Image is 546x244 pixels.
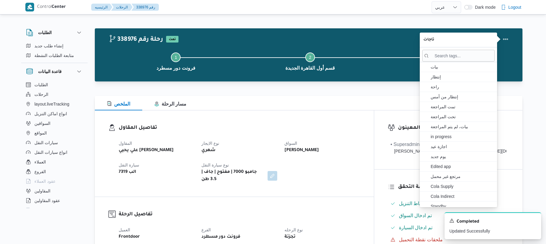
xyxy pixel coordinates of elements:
[309,55,311,60] span: 2
[431,143,493,150] span: اجازة عيد
[390,148,506,154] div: [PERSON_NAME][EMAIL_ADDRESS][PERSON_NAME][DOMAIN_NAME]
[398,124,509,132] h3: المعينون
[52,5,66,10] b: Center
[499,33,512,45] button: Actions
[119,124,360,132] h3: تفاصيل المقاول
[431,83,493,90] span: راحة
[431,103,493,110] span: تمت المراجعة
[201,147,216,154] b: شهري
[154,101,186,106] span: مسار الرحلة
[457,218,479,226] span: Completed
[24,138,85,147] button: سيارات النقل
[399,212,432,219] span: تم ادخال السواق
[169,38,176,41] b: تمت
[119,169,136,176] b: الب 7319
[119,163,139,167] span: سيارة النقل
[34,139,58,146] span: سيارات النقل
[119,233,140,241] b: Frontdoor
[399,200,458,207] span: تم ادخال تفاصيل نفاط التنزيل
[119,141,132,146] span: المقاول
[390,141,506,154] span: • Superadmin mohamed.nabil@illa.com.eg
[34,91,48,98] span: الرحلات
[377,45,512,77] button: فرونت دور مسطرد
[107,101,130,106] span: الملخص
[24,196,85,205] button: عقود المقاولين
[26,29,83,36] button: الطلبات
[34,207,59,214] span: اجهزة التليفون
[109,45,243,77] button: فرونت دور مسطرد
[24,90,85,99] button: الرحلات
[34,187,50,195] span: المقاولين
[166,36,178,43] span: تمت
[24,186,85,196] button: المقاولين
[34,197,60,204] span: عقود المقاولين
[201,233,240,241] b: فرونت دور مسطرد
[34,120,50,127] span: السواقين
[431,173,493,180] span: مرتجع غير محمل
[423,36,493,43] span: تاجات
[284,227,303,232] span: نوع الرحله
[24,205,85,215] button: اجهزة التليفون
[24,109,85,119] button: انواع اماكن التنزيل
[175,55,177,60] span: 1
[34,168,46,175] span: الفروع
[431,183,493,190] span: Cola Supply
[38,68,62,75] h3: قاعدة البيانات
[399,236,443,243] span: ملحقات نقطة التحميل
[21,41,88,63] div: الطلبات
[431,203,493,210] span: Standby
[24,176,85,186] button: عقود العملاء
[388,223,509,233] button: تم ادخال السيارة
[119,211,360,219] h3: تفاصيل الرحلة
[431,113,493,120] span: تحت المراجعة
[284,233,296,241] b: تجزئة
[91,4,112,11] button: الرئيسيه
[24,157,85,167] button: العملاء
[449,218,536,226] div: Notification
[399,224,432,231] span: تم ادخال السيارة
[431,73,493,81] span: إنتظار
[34,178,56,185] span: عقود العملاء
[25,3,34,11] img: X8yXhbKr1z7QwAAAABJRU5ErkJggg==
[24,147,85,157] button: انواع سيارات النقل
[285,65,335,72] span: قسم أول القاهرة الجديدة
[473,5,496,10] span: Dark mode
[388,199,509,208] button: تم ادخال تفاصيل نفاط التنزيل
[390,141,506,148] div: • Superadmin
[21,80,88,211] div: قاعدة البيانات
[201,141,219,146] span: نوع الايجار
[431,123,493,130] span: بيات، لم يتم المراجعة
[399,237,443,242] span: ملحقات نقطة التحميل
[109,36,163,44] h2: 338976 رحلة رقم
[156,65,195,72] span: فرونت دور مسطرد
[449,228,536,234] p: Updated Successfully
[499,1,524,13] button: Logout
[34,100,69,108] span: layout.liveTracking
[24,128,85,138] button: المواقع
[34,81,48,88] span: الطلبات
[399,213,432,218] span: تم ادخال السواق
[24,99,85,109] button: layout.liveTracking
[119,227,130,232] span: العميل
[34,158,46,166] span: العملاء
[131,4,159,11] button: 338976 رقم
[201,227,211,232] span: الفرع
[399,201,458,206] span: تم ادخال تفاصيل نفاط التنزيل
[34,149,67,156] span: انواع سيارات النقل
[422,50,495,62] input: search tags
[34,129,47,137] span: المواقع
[34,110,67,117] span: انواع اماكن التنزيل
[431,63,493,71] span: بيات
[34,42,63,49] span: إنشاء طلب جديد
[201,163,229,167] span: نوع سيارة النقل
[34,52,74,59] span: متابعة الطلبات النشطة
[119,147,174,154] b: علي يحيي [PERSON_NAME]
[431,93,493,100] span: إنتظار من أمس
[24,119,85,128] button: السواقين
[38,29,52,36] h3: الطلبات
[24,51,85,60] button: متابعة الطلبات النشطة
[431,193,493,200] span: Cola Indirect
[388,211,509,220] button: تم ادخال السواق
[431,163,493,170] span: Edited app
[284,147,319,154] b: [PERSON_NAME]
